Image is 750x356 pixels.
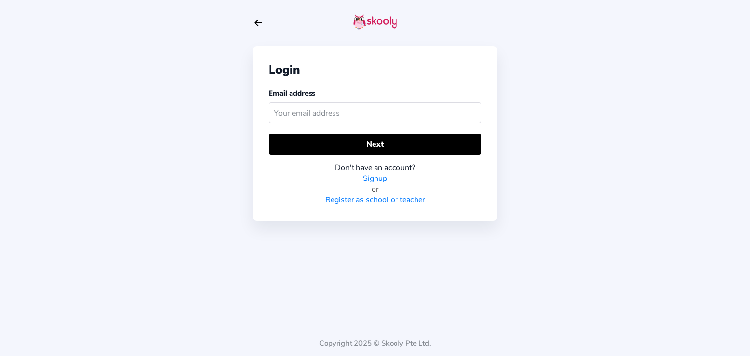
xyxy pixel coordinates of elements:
[269,162,481,173] div: Don't have an account?
[363,173,387,184] a: Signup
[269,102,481,123] input: Your email address
[353,14,397,30] img: skooly-logo.png
[269,184,481,195] div: or
[269,88,315,98] label: Email address
[325,195,425,205] a: Register as school or teacher
[269,62,481,78] div: Login
[269,134,481,155] button: Next
[253,18,264,28] button: arrow back outline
